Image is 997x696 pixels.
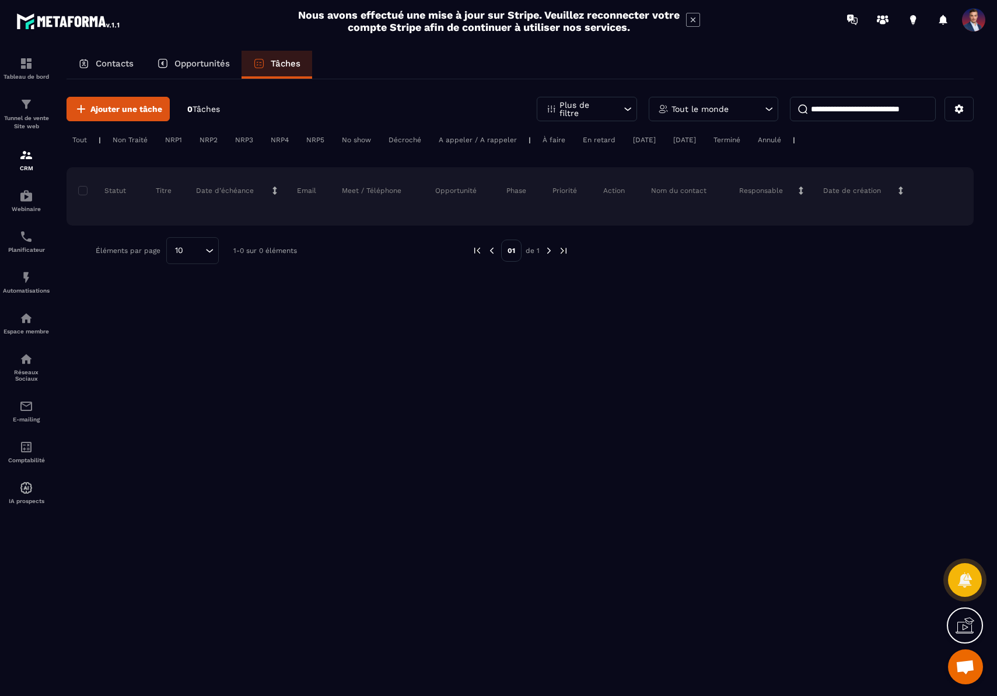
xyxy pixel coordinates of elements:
p: Plus de filtre [559,101,611,117]
div: Décroché [383,133,427,147]
a: automationsautomationsEspace membre [3,303,50,343]
h2: Nous avons effectué une mise à jour sur Stripe. Veuillez reconnecter votre compte Stripe afin de ... [298,9,680,33]
div: Search for option [166,237,219,264]
p: | [529,136,531,144]
p: Comptabilité [3,457,50,463]
img: automations [19,311,33,325]
div: NRP2 [194,133,223,147]
p: 0 [187,104,220,115]
p: Opportunités [174,58,230,69]
p: Phase [506,186,526,195]
p: Contacts [96,58,134,69]
div: Non Traité [107,133,153,147]
p: Titre [156,186,172,195]
p: Meet / Téléphone [342,186,401,195]
a: automationsautomationsWebinaire [3,180,50,221]
img: automations [19,481,33,495]
p: Réseaux Sociaux [3,369,50,382]
div: NRP3 [229,133,259,147]
div: À faire [537,133,571,147]
img: automations [19,189,33,203]
p: Priorité [552,186,577,195]
div: [DATE] [667,133,702,147]
span: 10 [171,244,187,257]
p: 1-0 sur 0 éléments [233,247,297,255]
div: Terminé [708,133,746,147]
a: emailemailE-mailing [3,391,50,431]
p: Statut [81,186,126,195]
span: Ajouter une tâche [90,103,162,115]
p: Espace membre [3,328,50,335]
span: Tâches [193,104,220,114]
img: scheduler [19,230,33,244]
p: CRM [3,165,50,171]
div: NRP1 [159,133,188,147]
a: Ouvrir le chat [948,649,983,684]
p: Tout le monde [671,105,729,113]
div: Tout [67,133,93,147]
p: IA prospects [3,498,50,504]
img: prev [472,245,482,256]
p: Responsable [739,186,783,195]
p: Automatisations [3,287,50,294]
div: NRP4 [265,133,295,147]
p: Date de création [823,186,881,195]
img: next [558,245,569,256]
img: formation [19,97,33,111]
p: de 1 [526,246,540,255]
img: formation [19,148,33,162]
p: Tunnel de vente Site web [3,114,50,131]
a: Opportunités [145,51,242,79]
a: schedulerschedulerPlanificateur [3,221,50,262]
p: Nom du contact [651,186,706,195]
a: accountantaccountantComptabilité [3,431,50,472]
a: social-networksocial-networkRéseaux Sociaux [3,343,50,391]
div: Annulé [752,133,787,147]
img: email [19,399,33,413]
img: logo [16,10,121,31]
p: | [793,136,795,144]
a: automationsautomationsAutomatisations [3,262,50,303]
img: automations [19,270,33,284]
div: NRP5 [300,133,330,147]
img: accountant [19,440,33,454]
p: Webinaire [3,206,50,212]
p: Éléments par page [96,247,160,255]
img: prev [487,245,497,256]
p: Tableau de bord [3,73,50,80]
img: next [544,245,554,256]
a: formationformationCRM [3,139,50,180]
img: formation [19,57,33,71]
p: Action [603,186,625,195]
button: Ajouter une tâche [67,97,170,121]
a: formationformationTableau de bord [3,48,50,89]
p: Planificateur [3,247,50,253]
a: formationformationTunnel de vente Site web [3,89,50,139]
p: | [99,136,101,144]
div: No show [336,133,377,147]
div: A appeler / A rappeler [433,133,523,147]
a: Contacts [67,51,145,79]
p: Opportunité [435,186,477,195]
p: Date d’échéance [196,186,254,195]
div: En retard [577,133,621,147]
p: 01 [501,240,522,262]
p: Tâches [271,58,300,69]
a: Tâches [242,51,312,79]
input: Search for option [187,244,202,257]
div: [DATE] [627,133,662,147]
img: social-network [19,352,33,366]
p: Email [297,186,316,195]
p: E-mailing [3,416,50,423]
